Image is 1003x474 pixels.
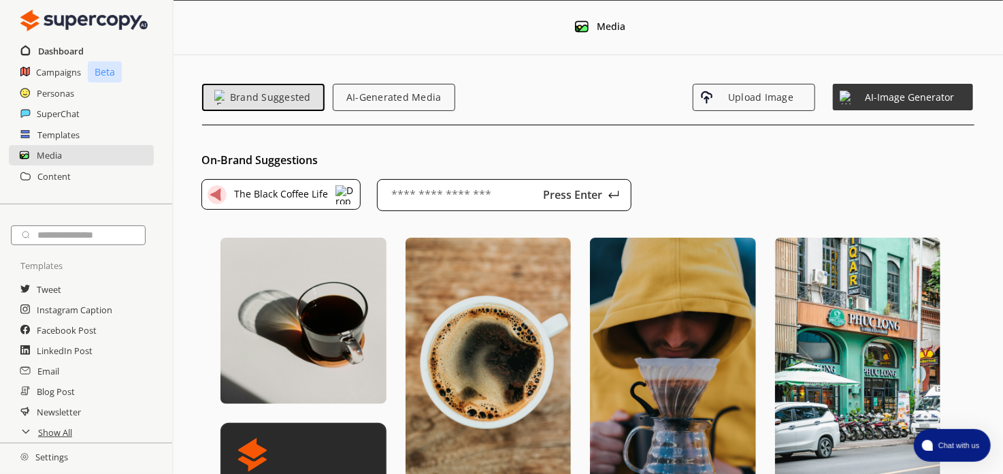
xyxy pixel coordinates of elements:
img: Brand [208,185,227,204]
button: AI-Generated Media [333,84,455,111]
a: Instagram Caption [37,300,112,320]
img: Press Enter [608,189,619,200]
div: On-Brand Suggestions [201,155,1003,165]
a: Blog Post [37,381,75,402]
a: Personas [37,83,74,104]
a: Media [37,145,62,165]
p: Press Enter [539,189,607,200]
img: Close [20,453,29,461]
a: SuperChat [37,104,80,124]
img: Dropdown [335,185,355,204]
a: Content [37,166,71,187]
span: Upload Image [714,92,808,103]
img: Media Icon [575,20,589,33]
span: AI-Image Generator [853,92,966,103]
a: Campaigns [36,62,81,82]
img: Upload Icon [700,91,714,104]
span: Brand Suggested [225,92,316,103]
button: Emoji IconBrand Suggested [202,84,325,111]
a: Email [37,361,59,381]
button: Press Enter [554,187,625,203]
button: Upload IconUpload Image [693,84,815,111]
p: Beta [88,61,122,82]
img: Emoji Icon [214,90,225,105]
button: Weather Stars IconAI-Image Generator [832,82,974,112]
a: Facebook Post [37,320,97,341]
img: Unsplash Image 1 [220,238,387,404]
img: Weather Stars Icon [840,91,853,104]
img: AI Icon [235,438,269,472]
a: Templates [37,125,80,145]
a: Newsletter [37,402,81,422]
span: Chat with us [933,440,983,451]
a: Dashboard [38,41,84,61]
div: The Black Coffee Life [229,185,328,206]
a: LinkedIn Post [37,341,93,361]
span: AI-Generated Media [340,92,448,103]
button: atlas-launcher [914,429,991,462]
div: Media [597,21,625,32]
a: Show All [38,422,72,443]
img: Close [20,7,148,34]
a: Tweet [37,279,61,300]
